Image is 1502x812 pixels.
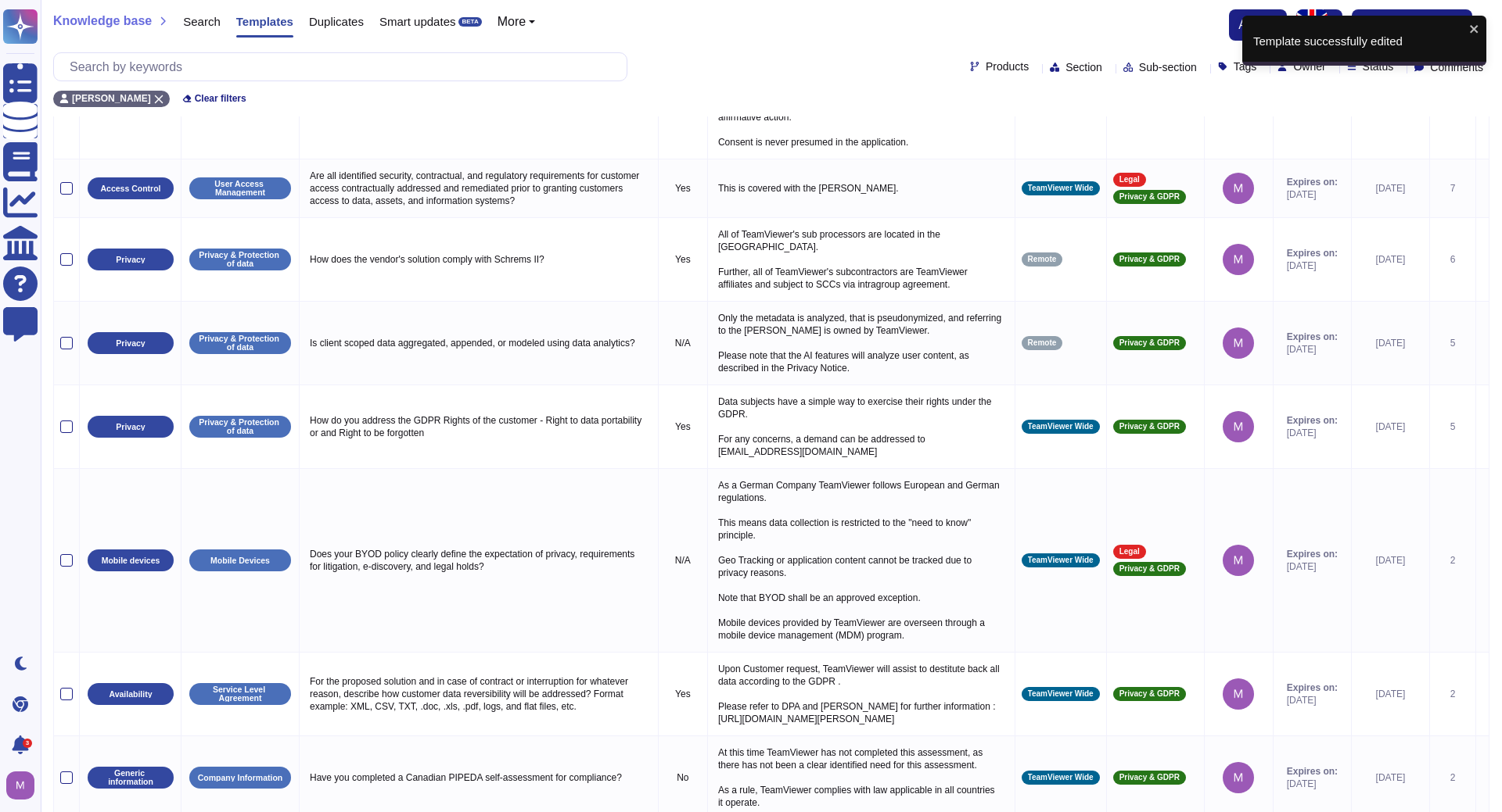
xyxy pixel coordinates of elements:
[1119,774,1180,782] span: Privacy & GDPR
[1436,253,1469,266] div: 6
[1028,423,1094,431] span: TeamViewer Wide
[1223,173,1254,204] img: user
[1358,182,1423,195] div: [DATE]
[1119,339,1180,347] span: Privacy & GDPR
[100,184,160,193] p: Access Control
[198,774,283,782] p: Company Information
[458,17,481,27] div: BETA
[1119,423,1180,431] span: Privacy & GDPR
[665,554,701,567] p: N/A
[498,16,536,28] button: More
[1436,420,1469,433] div: 5
[1352,9,1472,41] button: New template
[195,334,286,351] p: Privacy & Protection of data
[1287,247,1338,259] span: Expires on:
[309,16,364,27] span: Duplicates
[1287,765,1338,778] span: Expires on:
[195,685,286,702] p: Service Level Agreement
[3,768,45,803] button: user
[23,739,32,748] div: 3
[1223,327,1254,359] img: user
[1287,343,1338,356] span: [DATE]
[714,475,1008,646] p: As a German Company TeamViewer follows European and German regulations. This means data collectio...
[236,16,293,27] span: Templates
[1234,61,1257,72] span: Tags
[1028,184,1094,192] span: TeamViewer Wide
[1223,762,1254,793] img: user
[1287,548,1338,560] span: Expires on:
[1119,176,1140,184] span: Legal
[1358,420,1423,433] div: [DATE]
[1358,771,1423,784] div: [DATE]
[102,556,160,565] p: Mobile devices
[1028,774,1094,782] span: TeamViewer Wide
[116,256,145,264] p: Privacy
[1358,253,1423,266] div: [DATE]
[306,166,652,211] p: Are all identified security, contractual, and regulatory requirements for customer access contrac...
[1119,548,1140,556] span: Legal
[1287,560,1338,573] span: [DATE]
[1436,688,1469,700] div: 2
[1223,244,1254,275] img: user
[665,337,701,349] p: N/A
[714,659,1008,729] p: Upon Customer request, TeamViewer will assist to destitute back all data according to the GDPR . ...
[306,544,652,577] p: Does your BYOD policy clearly define the expectation of privacy, requirements for litigation, e-d...
[714,178,1008,199] p: This is covered with the [PERSON_NAME].
[714,308,1008,378] p: Only the metadata is analyzed, that is pseudonymized, and referring to the [PERSON_NAME] is owned...
[1139,62,1197,73] span: Sub-section
[1119,193,1180,201] span: Privacy & GDPR
[62,53,627,80] input: Search by keywords
[1028,256,1057,263] span: Remote
[195,418,286,435] p: Privacy & Protection of data
[1436,554,1469,567] div: 2
[1287,414,1338,427] span: Expires on:
[195,94,246,103] span: Clear filters
[1223,545,1254,576] img: user
[1223,411,1254,442] img: user
[1119,565,1180,573] span: Privacy & GDPR
[1287,188,1338,201] span: [DATE]
[1358,337,1423,349] div: [DATE]
[498,16,526,28] span: More
[1436,771,1469,784] div: 2
[306,249,652,270] p: How does the vendor's solution comply with Schrems II?
[379,16,456,27] span: Smart updates
[109,690,152,699] p: Availability
[116,423,145,431] p: Privacy
[714,392,1008,462] p: Data subjects have a simple way to exercise their rights under the GDPR. For any concerns, a dema...
[665,253,701,266] p: Yes
[1436,337,1469,349] div: 5
[665,771,701,784] p: No
[665,688,701,700] p: Yes
[1287,427,1338,439] span: [DATE]
[1287,176,1338,188] span: Expires on:
[72,94,151,103] span: [PERSON_NAME]
[1119,256,1180,263] span: Privacy & GDPR
[306,767,652,788] p: Have you completed a Canadian PIPEDA self-assessment for compliance?
[665,420,701,433] p: Yes
[210,556,270,565] p: Mobile Devices
[986,61,1029,72] span: Products
[116,339,145,348] p: Privacy
[714,224,1008,295] p: All of TeamViewer's sub processors are located in the [GEOGRAPHIC_DATA]. Further, all of TeamView...
[1436,182,1469,195] div: 7
[1287,331,1338,343] span: Expires on:
[6,771,34,799] img: user
[195,180,286,196] p: User Access Management
[1028,339,1057,347] span: Remote
[306,410,652,443] p: How do you address the GDPR Rights of the customer - Right to data portability or and Right to be...
[1358,554,1423,567] div: [DATE]
[1296,9,1328,41] img: en
[183,16,221,27] span: Search
[1065,62,1102,73] span: Section
[1223,678,1254,710] img: user
[1469,22,1480,35] button: close
[93,769,168,785] p: Generic information
[1287,259,1338,272] span: [DATE]
[306,333,652,353] p: Is client scoped data aggregated, appended, or modeled using data analytics?
[665,182,701,195] p: Yes
[53,15,152,27] span: Knowledge base
[1253,35,1464,47] div: Template successfully edited
[1358,688,1423,700] div: [DATE]
[1028,690,1094,698] span: TeamViewer Wide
